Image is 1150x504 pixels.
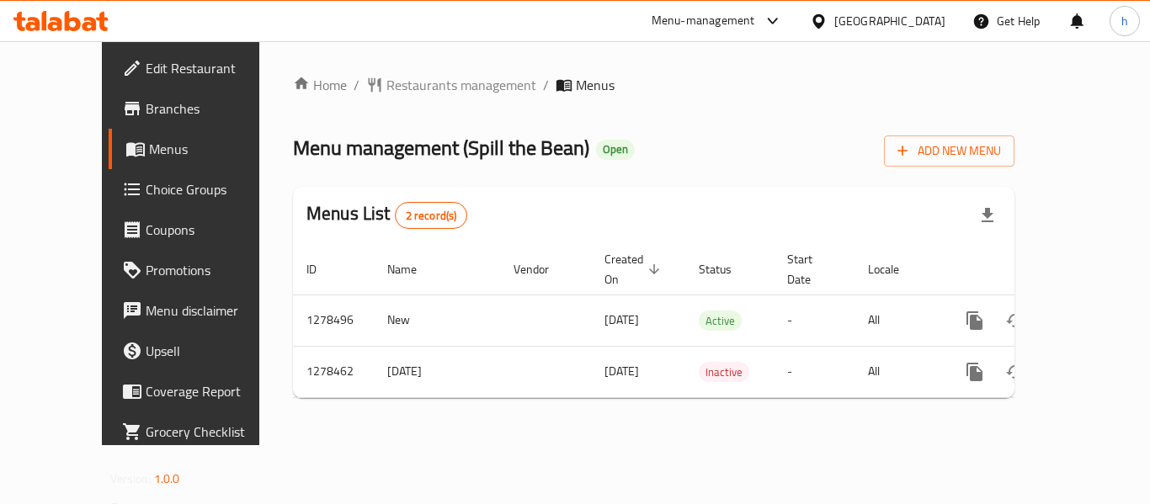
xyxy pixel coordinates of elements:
[109,210,294,250] a: Coupons
[868,259,921,279] span: Locale
[995,300,1036,341] button: Change Status
[514,259,571,279] span: Vendor
[146,98,280,119] span: Branches
[699,259,753,279] span: Status
[604,360,639,382] span: [DATE]
[576,75,615,95] span: Menus
[146,422,280,442] span: Grocery Checklist
[855,294,941,346] td: All
[109,290,294,331] a: Menu disclaimer
[146,300,280,321] span: Menu disclaimer
[366,75,536,95] a: Restaurants management
[354,75,359,95] li: /
[395,202,468,229] div: Total records count
[543,75,549,95] li: /
[146,58,280,78] span: Edit Restaurant
[149,139,280,159] span: Menus
[596,140,635,160] div: Open
[396,208,467,224] span: 2 record(s)
[955,300,995,341] button: more
[154,468,180,490] span: 1.0.0
[604,249,665,289] span: Created On
[109,331,294,371] a: Upsell
[386,75,536,95] span: Restaurants management
[596,142,635,157] span: Open
[967,195,1008,236] div: Export file
[995,352,1036,392] button: Change Status
[941,244,1130,295] th: Actions
[1121,12,1128,30] span: h
[306,201,467,229] h2: Menus List
[146,179,280,199] span: Choice Groups
[293,294,374,346] td: 1278496
[146,260,280,280] span: Promotions
[374,346,500,397] td: [DATE]
[293,346,374,397] td: 1278462
[293,75,347,95] a: Home
[955,352,995,392] button: more
[146,381,280,401] span: Coverage Report
[387,259,439,279] span: Name
[109,169,294,210] a: Choice Groups
[604,309,639,331] span: [DATE]
[774,346,855,397] td: -
[374,294,500,346] td: New
[884,135,1014,167] button: Add New Menu
[109,88,294,129] a: Branches
[293,129,589,167] span: Menu management ( Spill the Bean )
[109,250,294,290] a: Promotions
[652,11,755,31] div: Menu-management
[146,220,280,240] span: Coupons
[699,362,749,382] div: Inactive
[293,244,1130,398] table: enhanced table
[306,259,338,279] span: ID
[897,141,1001,162] span: Add New Menu
[293,75,1014,95] nav: breadcrumb
[787,249,834,289] span: Start Date
[110,468,152,490] span: Version:
[109,371,294,411] a: Coverage Report
[109,411,294,452] a: Grocery Checklist
[109,129,294,169] a: Menus
[109,48,294,88] a: Edit Restaurant
[774,294,855,346] td: -
[834,12,945,30] div: [GEOGRAPHIC_DATA]
[146,341,280,361] span: Upsell
[699,311,742,331] span: Active
[699,363,749,382] span: Inactive
[855,346,941,397] td: All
